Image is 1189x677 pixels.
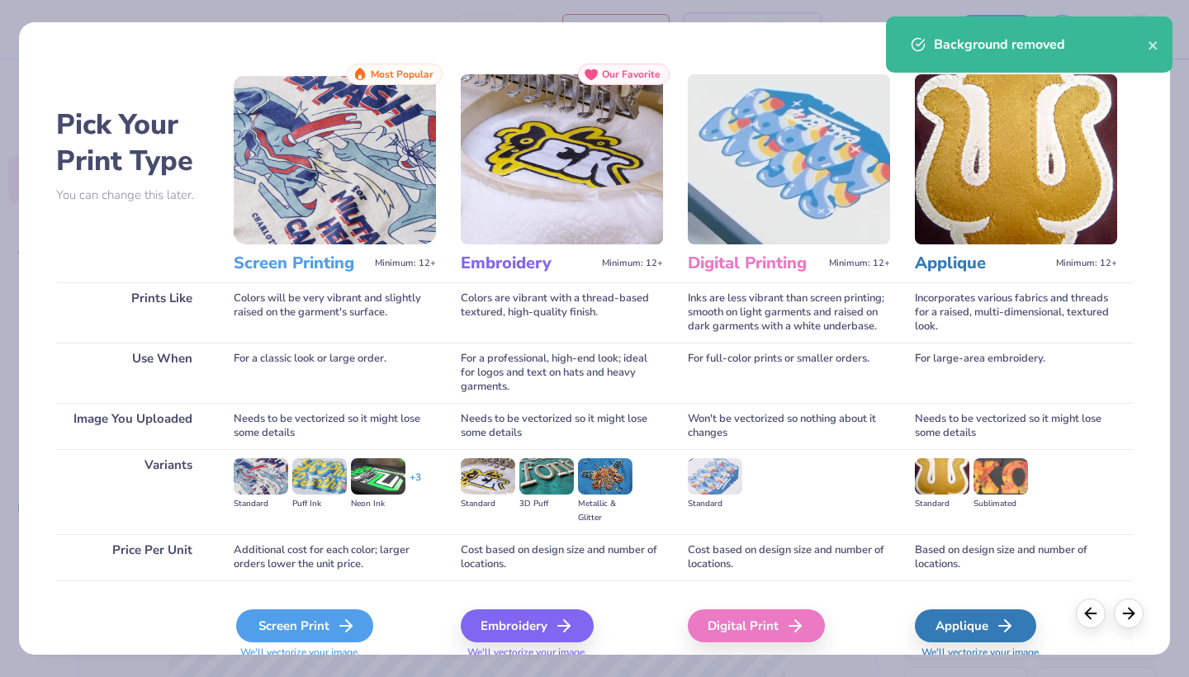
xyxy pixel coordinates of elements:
[56,107,209,179] h2: Pick Your Print Type
[461,646,663,660] span: We'll vectorize your image.
[915,458,969,495] img: Standard
[915,343,1117,403] div: For large-area embroidery.
[56,188,209,202] p: You can change this later.
[461,534,663,580] div: Cost based on design size and number of locations.
[934,35,1148,54] div: Background removed
[234,74,436,244] img: Screen Printing
[234,534,436,580] div: Additional cost for each color; larger orders lower the unit price.
[915,534,1117,580] div: Based on design size and number of locations.
[234,646,436,660] span: We'll vectorize your image.
[915,403,1117,449] div: Needs to be vectorized so it might lose some details
[410,471,421,499] div: + 3
[461,253,595,274] h3: Embroidery
[292,458,347,495] img: Puff Ink
[688,74,890,244] img: Digital Printing
[688,282,890,343] div: Inks are less vibrant than screen printing; smooth on light garments and raised on dark garments ...
[915,497,969,511] div: Standard
[688,497,742,511] div: Standard
[578,497,632,525] div: Metallic & Glitter
[688,253,822,274] h3: Digital Printing
[578,458,632,495] img: Metallic & Glitter
[915,253,1049,274] h3: Applique
[688,403,890,449] div: Won't be vectorized so nothing about it changes
[234,403,436,449] div: Needs to be vectorized so it might lose some details
[234,497,288,511] div: Standard
[234,458,288,495] img: Standard
[461,74,663,244] img: Embroidery
[292,497,347,511] div: Puff Ink
[915,282,1117,343] div: Incorporates various fabrics and threads for a raised, multi-dimensional, textured look.
[461,497,515,511] div: Standard
[915,646,1117,660] span: We'll vectorize your image.
[688,343,890,403] div: For full-color prints or smaller orders.
[236,609,373,642] div: Screen Print
[829,258,890,269] span: Minimum: 12+
[915,74,1117,244] img: Applique
[371,69,433,80] span: Most Popular
[56,449,209,534] div: Variants
[688,609,825,642] div: Digital Print
[519,497,574,511] div: 3D Puff
[234,253,368,274] h3: Screen Printing
[973,497,1028,511] div: Sublimated
[688,534,890,580] div: Cost based on design size and number of locations.
[375,258,436,269] span: Minimum: 12+
[602,258,663,269] span: Minimum: 12+
[519,458,574,495] img: 3D Puff
[351,497,405,511] div: Neon Ink
[461,282,663,343] div: Colors are vibrant with a thread-based textured, high-quality finish.
[234,343,436,403] div: For a classic look or large order.
[56,343,209,403] div: Use When
[461,458,515,495] img: Standard
[461,609,594,642] div: Embroidery
[56,282,209,343] div: Prints Like
[461,403,663,449] div: Needs to be vectorized so it might lose some details
[602,69,661,80] span: Our Favorite
[1056,258,1117,269] span: Minimum: 12+
[461,343,663,403] div: For a professional, high-end look; ideal for logos and text on hats and heavy garments.
[234,282,436,343] div: Colors will be very vibrant and slightly raised on the garment's surface.
[56,534,209,580] div: Price Per Unit
[56,403,209,449] div: Image You Uploaded
[973,458,1028,495] img: Sublimated
[915,609,1036,642] div: Applique
[1148,35,1159,54] button: close
[688,458,742,495] img: Standard
[351,458,405,495] img: Neon Ink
